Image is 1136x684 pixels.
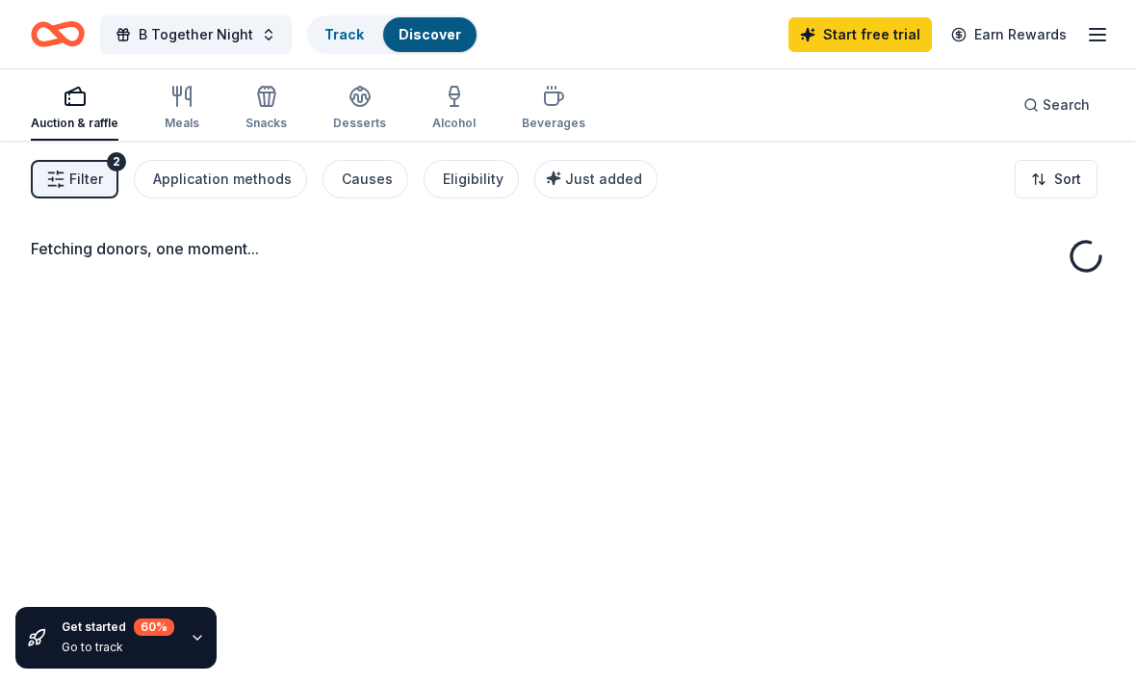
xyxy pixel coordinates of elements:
[424,160,519,198] button: Eligibility
[522,77,585,141] button: Beverages
[333,116,386,131] div: Desserts
[1043,93,1090,117] span: Search
[100,15,292,54] button: B Together Night
[31,116,118,131] div: Auction & raffle
[165,77,199,141] button: Meals
[522,116,585,131] div: Beverages
[399,26,461,42] a: Discover
[31,160,118,198] button: Filter2
[245,116,287,131] div: Snacks
[443,168,503,191] div: Eligibility
[432,77,476,141] button: Alcohol
[534,160,658,198] button: Just added
[165,116,199,131] div: Meals
[139,23,253,46] span: B Together Night
[307,15,478,54] button: TrackDiscover
[565,171,642,187] span: Just added
[134,618,174,636] div: 60 %
[342,168,393,191] div: Causes
[62,618,174,636] div: Get started
[324,26,364,42] a: Track
[1008,86,1105,124] button: Search
[1054,168,1081,191] span: Sort
[788,17,932,52] a: Start free trial
[31,12,85,57] a: Home
[323,160,408,198] button: Causes
[940,17,1078,52] a: Earn Rewards
[153,168,292,191] div: Application methods
[333,77,386,141] button: Desserts
[134,160,307,198] button: Application methods
[432,116,476,131] div: Alcohol
[31,77,118,141] button: Auction & raffle
[31,237,1105,260] div: Fetching donors, one moment...
[107,152,126,171] div: 2
[69,168,103,191] span: Filter
[245,77,287,141] button: Snacks
[1015,160,1097,198] button: Sort
[62,640,174,655] div: Go to track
